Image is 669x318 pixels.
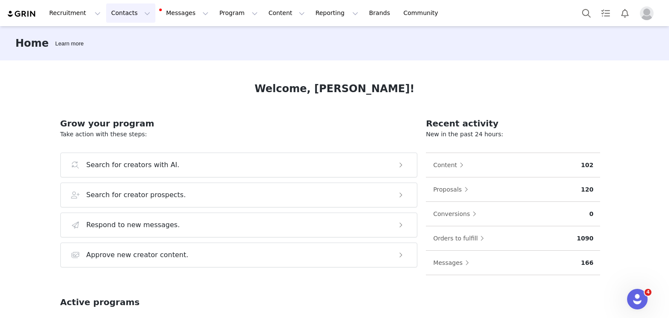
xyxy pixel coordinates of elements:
[364,3,398,23] a: Brands
[581,258,593,267] p: 166
[645,289,651,296] span: 4
[60,213,418,237] button: Respond to new messages.
[581,185,593,194] p: 120
[86,190,186,200] h3: Search for creator prospects.
[433,207,481,221] button: Conversions
[577,3,596,23] button: Search
[310,3,363,23] button: Reporting
[596,3,615,23] a: Tasks
[60,183,418,207] button: Search for creator prospects.
[86,250,189,260] h3: Approve new creator content.
[60,153,418,177] button: Search for creators with AI.
[589,210,594,219] p: 0
[263,3,310,23] button: Content
[577,234,594,243] p: 1090
[433,256,473,270] button: Messages
[54,39,85,48] div: Tooltip anchor
[433,231,488,245] button: Orders to fulfill
[60,296,140,309] h2: Active programs
[214,3,263,23] button: Program
[60,117,418,130] h2: Grow your program
[156,3,214,23] button: Messages
[635,6,662,20] button: Profile
[44,3,106,23] button: Recruitment
[426,130,600,139] p: New in the past 24 hours:
[581,161,593,170] p: 102
[627,289,648,309] iframe: Intercom live chat
[7,10,37,18] img: grin logo
[433,183,473,196] button: Proposals
[60,243,418,267] button: Approve new creator content.
[86,160,180,170] h3: Search for creators with AI.
[615,3,634,23] button: Notifications
[426,117,600,130] h2: Recent activity
[86,220,180,230] h3: Respond to new messages.
[433,158,468,172] button: Content
[15,36,49,51] h3: Home
[106,3,155,23] button: Contacts
[255,81,415,96] h1: Welcome, [PERSON_NAME]!
[398,3,447,23] a: Community
[60,130,418,139] p: Take action with these steps:
[640,6,654,20] img: placeholder-profile.jpg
